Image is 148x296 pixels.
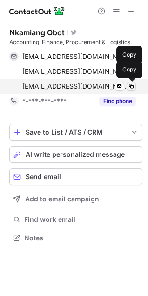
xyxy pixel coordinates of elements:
[9,38,142,46] div: Accounting, Finance, Procurement & Logistics.
[26,173,61,180] span: Send email
[9,124,142,141] button: save-profile-one-click
[9,168,142,185] button: Send email
[9,213,142,226] button: Find work email
[9,146,142,163] button: AI write personalized message
[24,234,139,242] span: Notes
[22,67,129,76] span: [EMAIL_ADDRESS][DOMAIN_NAME]
[26,129,126,136] div: Save to List / ATS / CRM
[22,82,129,90] span: [EMAIL_ADDRESS][DOMAIN_NAME]
[9,28,65,37] div: Nkamiang Obot
[25,195,99,203] span: Add to email campaign
[9,232,142,245] button: Notes
[22,52,129,61] span: [EMAIL_ADDRESS][DOMAIN_NAME]
[9,6,65,17] img: ContactOut v5.3.10
[99,97,136,106] button: Reveal Button
[9,191,142,207] button: Add to email campaign
[26,151,125,158] span: AI write personalized message
[24,215,139,224] span: Find work email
